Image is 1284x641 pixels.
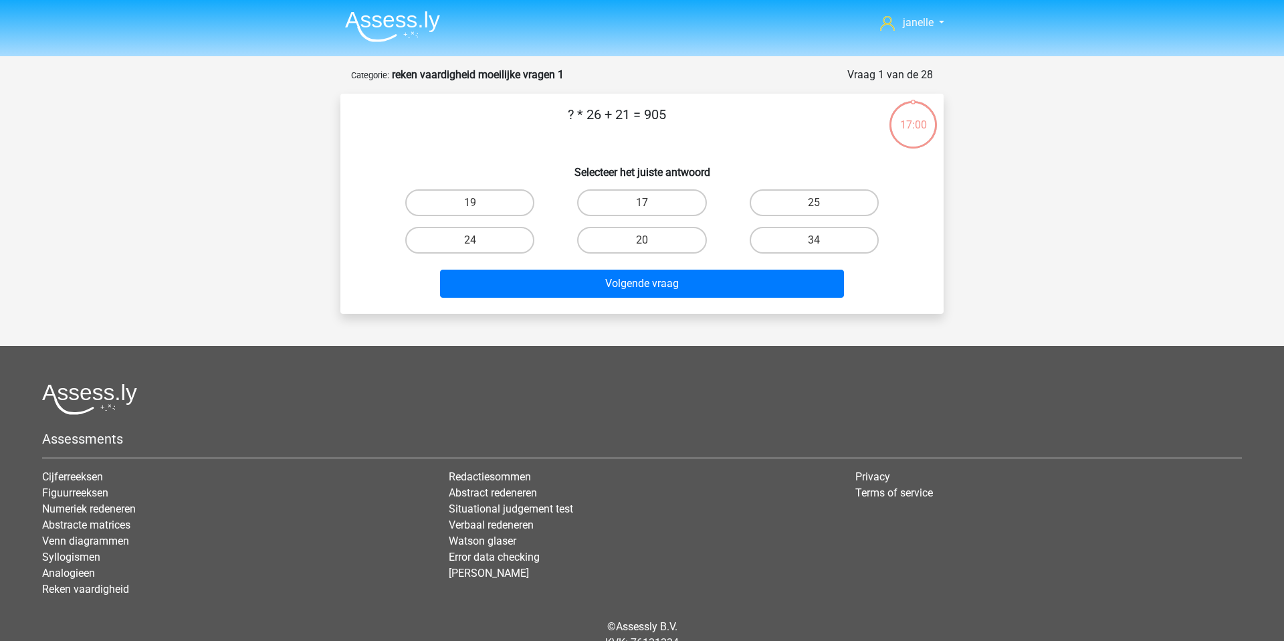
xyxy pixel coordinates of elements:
[750,189,879,216] label: 25
[903,16,934,29] span: janelle
[855,470,890,483] a: Privacy
[577,189,706,216] label: 17
[42,470,103,483] a: Cijferreeksen
[847,67,933,83] div: Vraag 1 van de 28
[351,70,389,80] small: Categorie:
[616,620,677,633] a: Assessly B.V.
[449,502,573,515] a: Situational judgement test
[42,519,130,531] a: Abstracte matrices
[42,431,1242,447] h5: Assessments
[405,189,534,216] label: 19
[440,270,845,298] button: Volgende vraag
[855,486,933,499] a: Terms of service
[362,104,872,145] p: ? * 26 + 21 = 905
[42,567,95,579] a: Analogieen
[362,155,922,179] h6: Selecteer het juiste antwoord
[42,551,100,563] a: Syllogismen
[42,535,129,547] a: Venn diagrammen
[449,519,534,531] a: Verbaal redeneren
[577,227,706,254] label: 20
[42,486,108,499] a: Figuurreeksen
[392,68,564,81] strong: reken vaardigheid moeilijke vragen 1
[449,470,531,483] a: Redactiesommen
[405,227,534,254] label: 24
[42,583,129,596] a: Reken vaardigheid
[345,11,440,42] img: Assessly
[449,486,537,499] a: Abstract redeneren
[750,227,879,254] label: 34
[449,551,540,563] a: Error data checking
[42,502,136,515] a: Numeriek redeneren
[449,535,516,547] a: Watson glaser
[888,100,938,133] div: 17:00
[42,383,137,415] img: Assessly logo
[449,567,529,579] a: [PERSON_NAME]
[875,15,950,31] a: janelle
